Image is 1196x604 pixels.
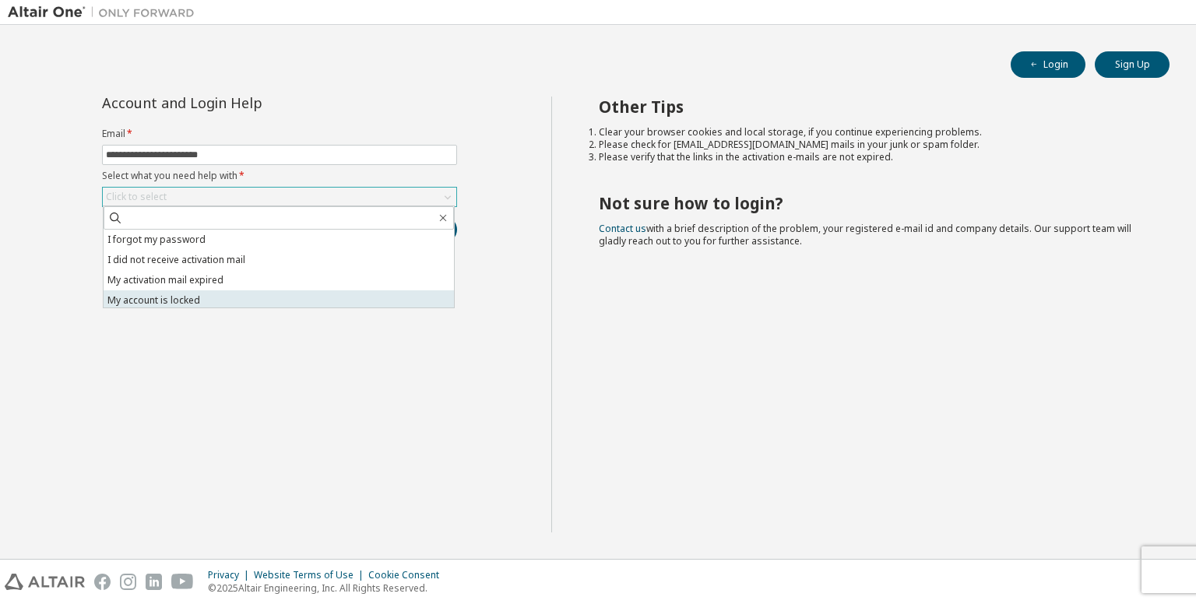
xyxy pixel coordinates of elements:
li: Please verify that the links in the activation e-mails are not expired. [599,151,1142,163]
p: © 2025 Altair Engineering, Inc. All Rights Reserved. [208,581,448,595]
span: with a brief description of the problem, your registered e-mail id and company details. Our suppo... [599,222,1131,248]
button: Login [1011,51,1085,78]
div: Privacy [208,569,254,581]
li: I forgot my password [104,230,454,250]
img: youtube.svg [171,574,194,590]
img: facebook.svg [94,574,111,590]
button: Sign Up [1095,51,1170,78]
li: Please check for [EMAIL_ADDRESS][DOMAIN_NAME] mails in your junk or spam folder. [599,139,1142,151]
img: instagram.svg [120,574,136,590]
h2: Not sure how to login? [599,193,1142,213]
img: linkedin.svg [146,574,162,590]
img: altair_logo.svg [5,574,85,590]
label: Select what you need help with [102,170,457,182]
div: Website Terms of Use [254,569,368,581]
img: Altair One [8,5,202,20]
a: Contact us [599,222,646,235]
div: Click to select [103,188,456,206]
div: Account and Login Help [102,97,386,109]
label: Email [102,128,457,140]
div: Cookie Consent [368,569,448,581]
div: Click to select [106,191,167,203]
h2: Other Tips [599,97,1142,117]
li: Clear your browser cookies and local storage, if you continue experiencing problems. [599,126,1142,139]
